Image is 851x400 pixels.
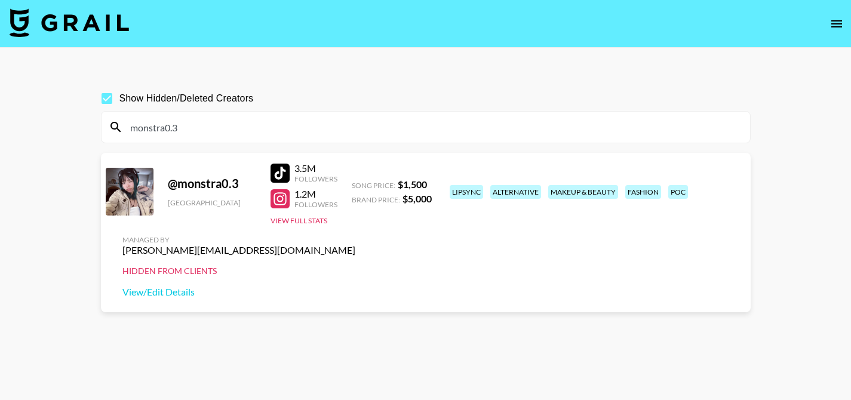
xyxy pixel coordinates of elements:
div: fashion [625,185,661,199]
span: Brand Price: [352,195,400,204]
div: poc [668,185,688,199]
span: Song Price: [352,181,395,190]
div: Followers [294,174,337,183]
a: View/Edit Details [122,286,355,298]
div: [GEOGRAPHIC_DATA] [168,198,256,207]
div: lipsync [450,185,483,199]
div: [PERSON_NAME][EMAIL_ADDRESS][DOMAIN_NAME] [122,244,355,256]
div: alternative [490,185,541,199]
strong: $ 5,000 [403,193,432,204]
strong: $ 1,500 [398,179,427,190]
div: 1.2M [294,188,337,200]
button: open drawer [825,12,849,36]
div: 3.5M [294,162,337,174]
div: Followers [294,200,337,209]
span: Show Hidden/Deleted Creators [119,91,254,106]
input: Search by User Name [123,118,743,137]
button: View Full Stats [271,216,327,225]
div: @ monstra0.3 [168,176,256,191]
div: Managed By [122,235,355,244]
div: Hidden from Clients [122,266,355,276]
div: makeup & beauty [548,185,618,199]
img: Grail Talent [10,8,129,37]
